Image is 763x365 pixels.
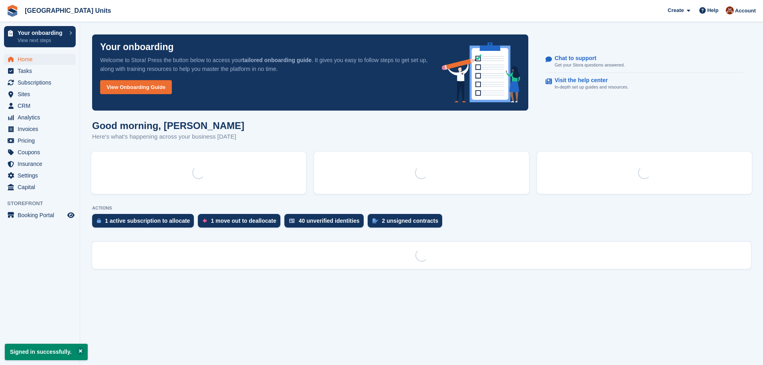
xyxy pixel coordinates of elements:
a: menu [4,100,76,111]
span: CRM [18,100,66,111]
div: 1 active subscription to allocate [105,218,190,224]
span: Sites [18,89,66,100]
a: menu [4,65,76,77]
p: View next steps [18,37,65,44]
span: Tasks [18,65,66,77]
span: Create [668,6,684,14]
img: contract_signature_icon-13c848040528278c33f63329250d36e43548de30e8caae1d1a13099fd9432cc5.svg [372,218,378,223]
div: 40 unverified identities [299,218,360,224]
span: Coupons [18,147,66,158]
p: Signed in successfully. [5,344,88,360]
a: menu [4,210,76,221]
a: menu [4,112,76,123]
span: Pricing [18,135,66,146]
img: onboarding-info-6c161a55d2c0e0a8cae90662b2fe09162a5109e8cc188191df67fb4f79e88e88.svg [442,42,520,103]
a: menu [4,158,76,169]
a: 1 move out to deallocate [198,214,284,232]
p: Your onboarding [18,30,65,36]
span: Storefront [7,200,80,208]
a: 40 unverified identities [284,214,368,232]
a: menu [4,170,76,181]
a: Your onboarding View next steps [4,26,76,47]
span: Help [707,6,719,14]
strong: tailored onboarding guide [242,57,312,63]
p: Welcome to Stora! Press the button below to access your . It gives you easy to follow steps to ge... [100,56,429,73]
h1: Good morning, [PERSON_NAME] [92,120,244,131]
img: Laura Clinnick [726,6,734,14]
a: Chat to support Get your Stora questions answered. [546,51,743,73]
span: Booking Portal [18,210,66,221]
a: [GEOGRAPHIC_DATA] Units [22,4,114,17]
span: Capital [18,181,66,193]
span: Invoices [18,123,66,135]
a: menu [4,77,76,88]
img: verify_identity-adf6edd0f0f0b5bbfe63781bf79b02c33cf7c696d77639b501bdc392416b5a36.svg [289,218,295,223]
p: ACTIONS [92,206,751,211]
span: Home [18,54,66,65]
p: Your onboarding [100,42,174,52]
div: 1 move out to deallocate [211,218,276,224]
img: stora-icon-8386f47178a22dfd0bd8f6a31ec36ba5ce8667c1dd55bd0f319d3a0aa187defe.svg [6,5,18,17]
p: Here's what's happening across your business [DATE] [92,132,244,141]
a: Visit the help center In-depth set up guides and resources. [546,73,743,95]
p: Chat to support [555,55,618,62]
a: 2 unsigned contracts [368,214,447,232]
a: View Onboarding Guide [100,80,172,94]
p: Visit the help center [555,77,622,84]
p: Get your Stora questions answered. [555,62,625,69]
a: menu [4,54,76,65]
a: menu [4,89,76,100]
a: menu [4,181,76,193]
span: Subscriptions [18,77,66,88]
img: move_outs_to_deallocate_icon-f764333ba52eb49d3ac5e1228854f67142a1ed5810a6f6cc68b1a99e826820c5.svg [203,218,207,223]
a: menu [4,123,76,135]
img: active_subscription_to_allocate_icon-d502201f5373d7db506a760aba3b589e785aa758c864c3986d89f69b8ff3... [97,218,101,223]
a: menu [4,135,76,146]
div: 2 unsigned contracts [382,218,439,224]
span: Account [735,7,756,15]
span: Insurance [18,158,66,169]
a: Preview store [66,210,76,220]
a: menu [4,147,76,158]
a: 1 active subscription to allocate [92,214,198,232]
span: Settings [18,170,66,181]
span: Analytics [18,112,66,123]
p: In-depth set up guides and resources. [555,84,629,91]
